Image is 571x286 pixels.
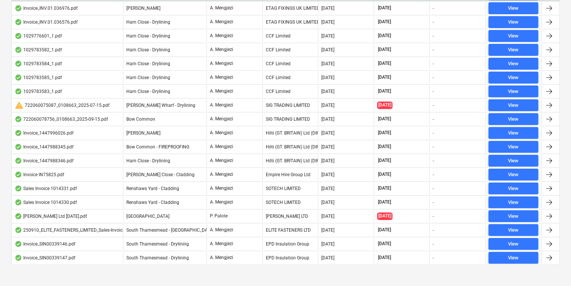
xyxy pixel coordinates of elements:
div: EPD Insulation Group [262,238,318,250]
div: OCR finished [15,213,22,219]
div: 250910_ELITE_FASTENERS_LIMITED_Sales-Invoice_79615.pdf [15,227,148,233]
span: Camden Goods Yard [126,214,169,219]
div: View [508,157,519,165]
p: A. Mengjezi [210,60,233,67]
div: [DATE] [321,255,334,261]
span: [DATE] [377,88,392,94]
div: CCF Limited [262,85,318,97]
div: 1029783582_1.pdf [15,47,62,53]
button: View [489,224,538,236]
div: OCR finished [15,19,22,25]
div: View [508,143,519,151]
span: [DATE] [377,5,392,11]
div: [DATE] [321,228,334,233]
span: South Thamesmead - Drylining [126,241,189,247]
div: Invoice_1447988345.pdf [15,144,73,150]
div: - [433,89,434,94]
p: A. Mengjezi [210,88,233,94]
div: ETAG FIXINGS UK LIMITED [262,2,318,14]
div: View [508,46,519,54]
span: [DATE] [377,102,393,109]
div: View [508,226,519,235]
span: [DATE] [377,19,392,25]
button: View [489,99,538,111]
div: View [508,212,519,221]
button: View [489,16,538,28]
span: [DATE] [377,157,392,164]
button: View [489,72,538,84]
div: - [433,75,434,80]
span: Trent Park [126,6,160,11]
div: [DATE] [321,117,334,122]
p: A. Mengjezi [210,185,233,192]
div: 1029783583_1.pdf [15,88,62,94]
div: OCR finished [15,172,22,178]
div: [DATE] [321,75,334,80]
span: Ham Close - Drylining [126,33,170,39]
div: - [433,103,434,108]
div: [DATE] [321,61,334,66]
div: - [433,33,434,39]
div: - [433,158,434,163]
div: View [508,198,519,207]
p: A. Mengjezi [210,102,233,108]
div: [DATE] [321,47,334,52]
span: [DATE] [377,144,392,150]
div: View [508,4,519,13]
div: Hilti (GT. BRITAIN) Ltd (DIRECT DEBIT) [262,155,318,167]
p: A. Mengjezi [210,116,233,122]
div: [DATE] [321,89,334,94]
div: [DATE] [321,33,334,39]
div: ETAG FIXINGS UK LIMITED [262,16,318,28]
div: View [508,73,519,82]
p: A. Mengjezi [210,144,233,150]
div: - [433,241,434,247]
span: Bow Common - FIREPROOFING [126,144,189,150]
div: Invoice_SIN00339147.pdf [15,255,75,261]
button: View [489,252,538,264]
span: Renshaws Yard - Cladding [126,200,179,205]
div: EPD Insulation Group [262,252,318,264]
div: Invoice IN75825.pdf [15,172,64,178]
div: [DATE] [321,241,334,247]
span: South Thamesmead - Drylining [126,255,189,261]
div: View [508,32,519,40]
div: View [508,129,519,138]
div: OCR finished [15,241,22,247]
div: View [508,254,519,262]
p: A. Mengjezi [210,46,233,53]
p: A. Mengjezi [210,241,233,247]
span: Newton Close - Cladding [126,172,195,177]
div: [DATE] [321,158,334,163]
div: View [508,240,519,249]
span: Montgomery's Wharf - Drylining [126,103,195,108]
div: View [508,115,519,124]
div: - [433,117,434,122]
iframe: Chat Widget [534,250,571,286]
div: [DATE] [321,214,334,219]
span: Bow Common [126,117,155,122]
div: Invoice_1447988346.pdf [15,158,73,164]
div: - [433,214,434,219]
span: Ham Close - Drylining [126,61,170,66]
div: Hilti (GT. BRITAIN) Ltd (DIRECT DEBIT) [262,127,318,139]
div: OCR finished [15,158,22,164]
div: [DATE] [321,6,334,11]
p: A. Mengjezi [210,255,233,261]
div: SIG TRADING LIMITED [262,113,318,125]
div: 722060075087_0108663_2025-07-15.pdf [15,101,109,110]
button: View [489,2,538,14]
p: A. Mengjezi [210,227,233,233]
span: [DATE] [377,213,393,220]
div: [DATE] [321,130,334,136]
p: A. Mengjezi [210,19,233,25]
div: OCR finished [15,33,22,39]
div: View [508,18,519,27]
div: View [508,87,519,96]
span: [DATE] [377,46,392,53]
span: [DATE] [377,74,392,81]
span: Renshaws Yard - Cladding [126,186,179,191]
p: A. Mengjezi [210,199,233,205]
div: CCF Limited [262,58,318,70]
